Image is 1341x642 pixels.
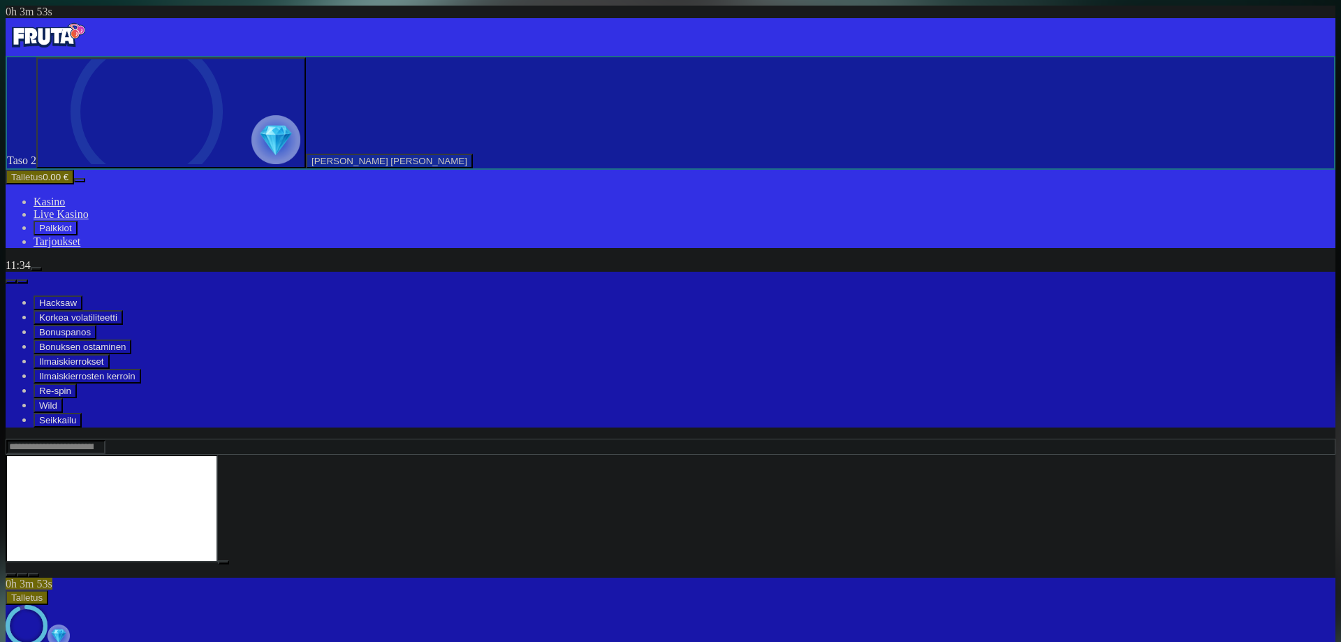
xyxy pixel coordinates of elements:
[36,57,306,168] button: reward progress
[251,115,300,164] img: reward progress
[34,196,65,207] a: diamond iconKasino
[39,356,104,367] span: Ilmaiskierrokset
[17,279,28,284] button: next slide
[34,208,89,220] a: poker-chip iconLive Kasino
[17,573,28,577] button: chevron-down icon
[34,296,82,310] button: Hacksaw
[39,312,117,323] span: Korkea volatiliteetti
[6,259,31,271] span: 11:34
[28,573,39,577] button: fullscreen icon
[34,369,141,384] button: Ilmaiskierrosten kerroin
[7,154,36,166] span: Taso 2
[218,560,229,564] button: play icon
[306,154,473,168] button: [PERSON_NAME] [PERSON_NAME]
[6,6,52,17] span: user session time
[39,415,76,425] span: Seikkailu
[6,590,48,605] button: Talletus
[6,43,89,55] a: Fruta
[34,310,123,325] button: Korkea volatiliteetti
[39,342,126,352] span: Bonuksen ostaminen
[6,170,74,184] button: Talletusplus icon0.00 €
[39,371,135,381] span: Ilmaiskierrosten kerroin
[34,235,80,247] span: Tarjoukset
[39,386,71,396] span: Re-spin
[34,398,63,413] button: Wild
[39,298,77,308] span: Hacksaw
[6,18,1335,248] nav: Primary
[39,400,57,411] span: Wild
[11,592,43,603] span: Talletus
[34,354,110,369] button: Ilmaiskierrokset
[6,573,17,577] button: close icon
[39,327,91,337] span: Bonuspanos
[34,384,77,398] button: Re-spin
[34,340,131,354] button: Bonuksen ostaminen
[312,156,467,166] span: [PERSON_NAME] [PERSON_NAME]
[34,208,89,220] span: Live Kasino
[11,172,43,182] span: Talletus
[6,18,89,53] img: Fruta
[34,235,80,247] a: gift-inverted iconTarjoukset
[43,172,68,182] span: 0.00 €
[39,223,72,233] span: Palkkiot
[6,279,17,284] button: prev slide
[74,178,85,182] button: menu
[31,267,42,271] button: menu
[34,196,65,207] span: Kasino
[6,440,105,454] input: Search
[34,221,78,235] button: reward iconPalkkiot
[34,325,96,340] button: Bonuspanos
[34,413,82,428] button: Seikkailu
[6,578,52,590] span: user session time
[6,455,218,562] iframe: Invictus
